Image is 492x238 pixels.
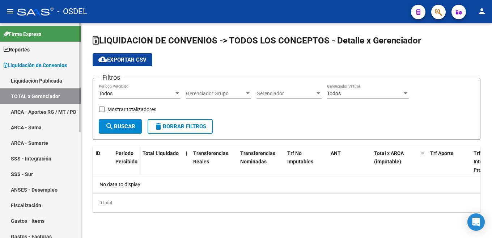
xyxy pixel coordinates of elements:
span: Exportar CSV [98,57,147,63]
span: ANT [331,150,341,156]
span: Firma Express [4,30,41,38]
span: Total Liquidado [143,150,179,156]
datatable-header-cell: Total Liquidado [140,146,183,178]
span: Todos [99,91,113,96]
datatable-header-cell: ANT [328,146,371,178]
span: LIQUIDACION DE CONVENIOS -> TODOS LOS CONCEPTOS - Detalle x Gerenciador [93,36,421,46]
datatable-header-cell: ID [93,146,113,176]
button: Buscar [99,119,142,134]
span: Trf No Imputables [287,150,313,164]
div: 0 total [93,194,480,212]
datatable-header-cell: = [418,146,427,178]
span: = [421,150,424,156]
span: | [186,150,187,156]
datatable-header-cell: Período Percibido [113,146,140,176]
span: Buscar [105,123,135,130]
span: Trf Aporte [430,150,454,156]
span: Liquidación de Convenios [4,61,67,69]
mat-icon: delete [154,122,163,131]
datatable-header-cell: Trf Aporte [427,146,471,178]
datatable-header-cell: | [183,146,190,178]
span: Total x ARCA (imputable) [374,150,404,164]
datatable-header-cell: Transferencias Nominadas [237,146,284,178]
mat-icon: search [105,122,114,131]
div: No data to display [93,175,480,193]
span: Transferencias Reales [193,150,228,164]
span: Reportes [4,46,30,54]
span: Todos [327,91,341,96]
span: Mostrar totalizadores [107,105,156,114]
mat-icon: cloud_download [98,55,107,64]
datatable-header-cell: Total x ARCA (imputable) [371,146,418,178]
span: ID [96,150,100,156]
span: Período Percibido [115,150,137,164]
button: Borrar Filtros [148,119,213,134]
span: - OSDEL [57,4,87,20]
span: Transferencias Nominadas [240,150,275,164]
button: Exportar CSV [93,53,152,66]
mat-icon: menu [6,7,14,16]
datatable-header-cell: Trf No Imputables [284,146,328,178]
h3: Filtros [99,72,124,83]
span: Gerenciador Grupo [186,91,245,97]
mat-icon: person [478,7,486,16]
span: Borrar Filtros [154,123,206,130]
div: Open Intercom Messenger [467,213,485,231]
span: Gerenciador [256,91,315,97]
datatable-header-cell: Transferencias Reales [190,146,237,178]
